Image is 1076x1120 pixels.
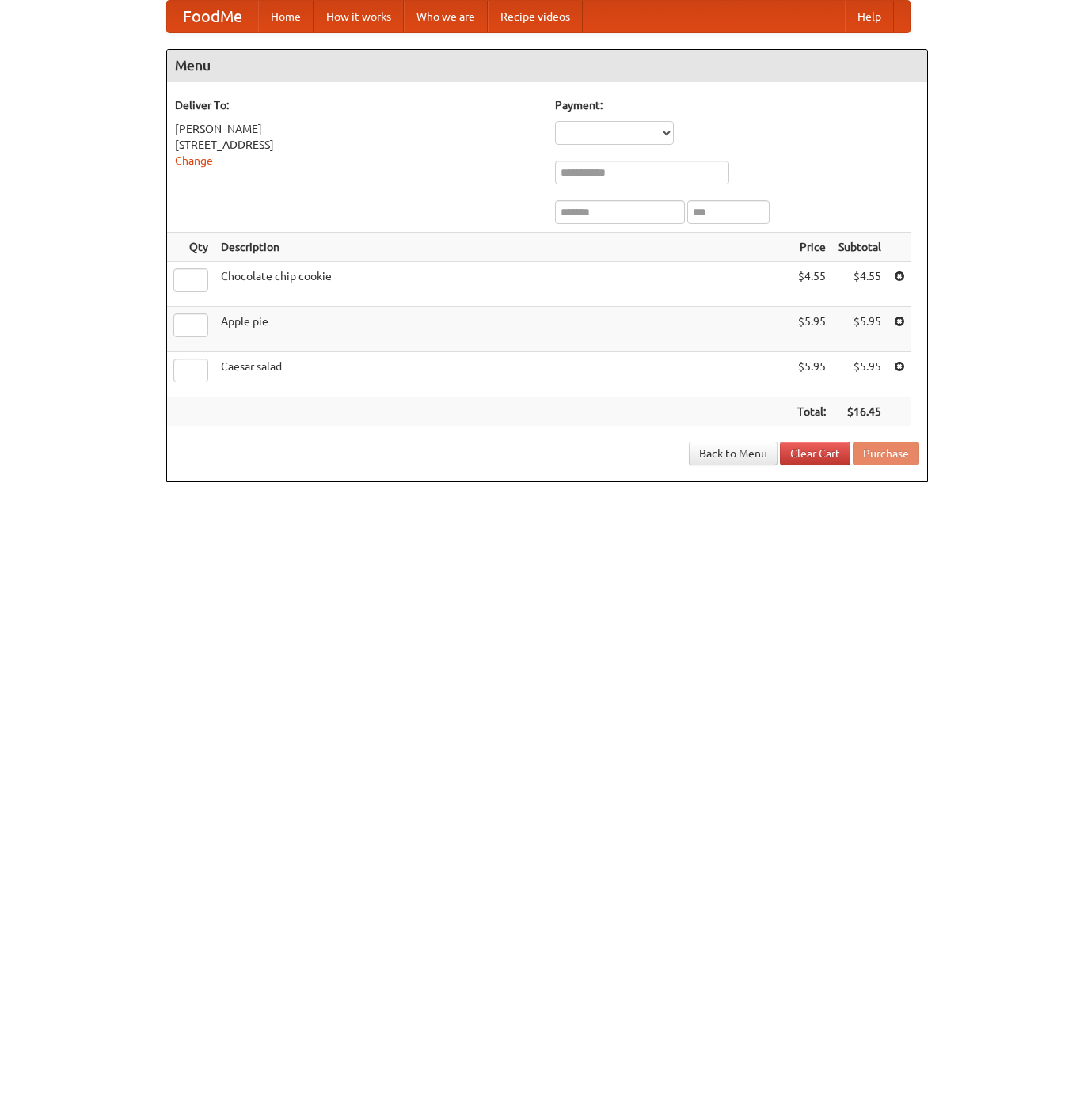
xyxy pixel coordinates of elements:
[853,442,919,465] button: Purchase
[175,97,539,113] h5: Deliver To:
[832,352,888,397] td: $5.95
[791,307,832,352] td: $5.95
[780,442,850,465] a: Clear Cart
[215,307,791,352] td: Apple pie
[555,97,919,113] h5: Payment:
[845,1,894,32] a: Help
[167,50,927,82] h4: Menu
[215,352,791,397] td: Caesar salad
[314,1,404,32] a: How it works
[832,307,888,352] td: $5.95
[791,233,832,262] th: Price
[175,137,539,153] div: [STREET_ADDRESS]
[832,233,888,262] th: Subtotal
[175,121,539,137] div: [PERSON_NAME]
[215,262,791,307] td: Chocolate chip cookie
[167,233,215,262] th: Qty
[258,1,314,32] a: Home
[215,233,791,262] th: Description
[488,1,583,32] a: Recipe videos
[832,262,888,307] td: $4.55
[689,442,778,465] a: Back to Menu
[791,397,832,427] th: Total:
[791,262,832,307] td: $4.55
[832,397,888,427] th: $16.45
[167,1,258,32] a: FoodMe
[404,1,488,32] a: Who we are
[175,154,213,167] a: Change
[791,352,832,397] td: $5.95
